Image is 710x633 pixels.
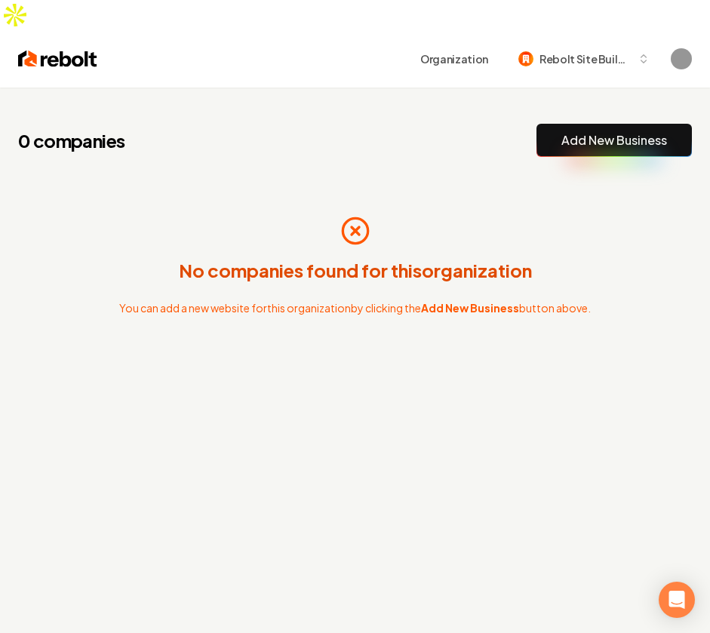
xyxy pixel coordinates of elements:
img: Rebolt Logo [18,48,97,69]
a: Add New Business [561,131,667,149]
span: Rebolt Site Builder [539,51,632,67]
h1: 0 companies [18,128,163,152]
strong: Add New Business [421,301,519,315]
button: Organization [411,45,497,72]
img: Rebolt Site Builder [518,51,533,66]
p: No companies found for this organization [179,258,532,282]
p: You can add a new website for this organization by clicking the button above. [119,300,591,315]
img: Sagar Soni [671,48,692,69]
button: Add New Business [536,124,692,157]
div: Open Intercom Messenger [659,582,695,618]
button: Open user button [671,48,692,69]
